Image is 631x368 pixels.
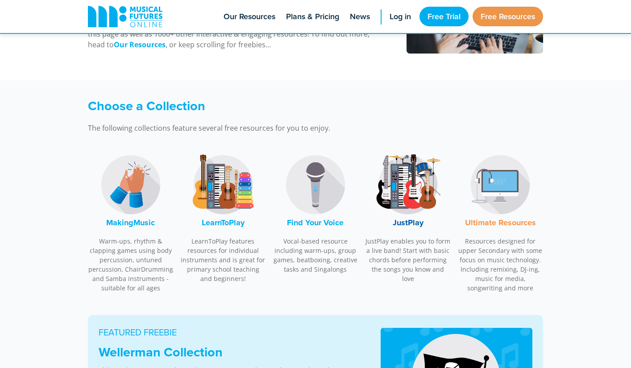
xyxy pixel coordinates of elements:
p: JustPlay enables you to form a live band! Start with basic chords before performing the songs you... [365,236,451,283]
a: Free Resources [473,7,543,26]
p: Warm-ups, rhythm & clapping games using body percussion, untuned percussion, ChairDrumming and Sa... [88,236,174,293]
font: MakingMusic [106,217,155,228]
span: News [350,11,370,23]
strong: Wellerman Collection [99,343,223,361]
a: JustPlay LogoJustPlay JustPlay enables you to form a live band! Start with basic chords before pe... [365,147,451,288]
p: FEATURED FREEBIE [99,326,359,339]
img: LearnToPlay Logo [190,151,257,218]
span: Plans & Pricing [286,11,339,23]
img: Find Your Voice Logo [282,151,349,218]
font: Ultimate Resources [465,217,536,228]
p: The following collections feature several free resources for you to enjoy. [88,123,436,133]
img: Music Technology Logo [467,151,534,218]
a: MakingMusic LogoMakingMusic Warm-ups, rhythm & clapping games using body percussion, untuned perc... [88,147,174,298]
img: MakingMusic Logo [97,151,164,218]
font: JustPlay [393,217,423,228]
span: Our Resources [224,11,275,23]
a: Find Your Voice LogoFind Your Voice Vocal-based resource including warm-ups, group games, beatbox... [273,147,358,279]
img: JustPlay Logo [374,151,441,218]
a: Music Technology LogoUltimate Resources Resources designed for upper Secondary with some focus on... [457,147,543,298]
a: Our Resources [114,40,166,50]
h3: Choose a Collection [88,98,436,114]
p: LearnToPlay features resources for individual instruments and is great for primary school teachin... [180,236,266,283]
p: Resources designed for upper Secondary with some focus on music technology. Including remixing, D... [457,236,543,293]
font: LearnToPlay [202,217,245,228]
font: Find Your Voice [287,217,344,228]
a: Free Trial [419,7,469,26]
a: LearnToPlay LogoLearnToPlay LearnToPlay features resources for individual instruments and is grea... [180,147,266,288]
span: Log in [390,11,411,23]
p: Vocal-based resource including warm-ups, group games, beatboxing, creative tasks and Singalongs [273,236,358,274]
